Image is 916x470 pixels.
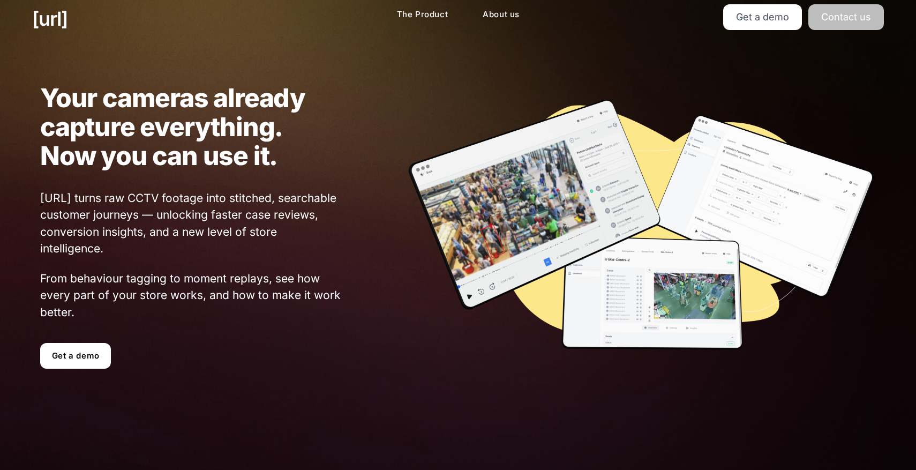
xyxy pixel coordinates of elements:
span: [URL] turns raw CCTV footage into stitched, searchable customer journeys — unlocking faster case ... [40,190,342,257]
a: Contact us [808,4,884,30]
a: Get a demo [723,4,802,30]
a: About us [474,4,528,25]
a: [URL] [32,4,67,33]
span: From behaviour tagging to moment replays, see how every part of your store works, and how to make... [40,270,342,321]
a: The Product [388,4,457,25]
a: Get a demo [40,343,111,369]
h1: Your cameras already capture everything. Now you can use it. [40,84,342,170]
